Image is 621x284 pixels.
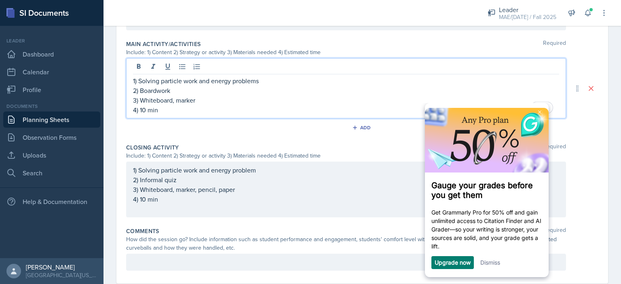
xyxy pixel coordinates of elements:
a: Calendar [3,64,100,80]
div: Documents [3,103,100,110]
a: Upgrade now [14,156,50,163]
p: 3) Whiteboard, marker, pencil, paper [133,185,559,194]
label: Closing Activity [126,143,179,151]
p: 1) Solving particle work and energy problem [133,165,559,175]
h3: Gauge your grades before you get them [11,78,122,97]
span: Required [543,40,566,48]
span: Required [543,143,566,151]
span: Required [543,227,566,235]
img: b691f0dbac2949fda2ab1b53a00960fb-306x160.png [4,5,128,69]
p: 4) 10 min [133,105,559,115]
p: 3) Whiteboard, marker [133,95,559,105]
img: close_x_white.png [118,7,121,11]
a: Dismiss [60,156,80,163]
div: Add [354,124,371,131]
a: Dashboard [3,46,100,62]
div: Help & Documentation [3,194,100,210]
div: Include: 1) Content 2) Strategy or activity 3) Materials needed 4) Estimated time [126,151,566,160]
label: Comments [126,227,159,235]
a: Uploads [3,147,100,163]
a: Profile [3,82,100,98]
div: Leader [499,5,556,15]
a: Observation Forms [3,129,100,145]
button: Add [349,122,376,134]
div: Include: 1) Content 2) Strategy or activity 3) Materials needed 4) Estimated time [126,48,566,57]
a: Search [3,165,100,181]
p: 2) Informal quiz [133,175,559,185]
div: [GEOGRAPHIC_DATA][US_STATE] in [GEOGRAPHIC_DATA] [26,271,97,279]
div: MAE/[DATE] / Fall 2025 [499,13,556,21]
div: [PERSON_NAME] [26,263,97,271]
label: Main Activity/Activities [126,40,201,48]
p: 4) 10 min [133,194,559,204]
div: To enrich screen reader interactions, please activate Accessibility in Grammarly extension settings [133,76,559,115]
p: Get Grammarly Pro for 50% off and gain unlimited access to Citation Finder and AI Grader—so your ... [11,105,122,147]
a: Planning Sheets [3,111,100,128]
p: 2) Boardwork [133,86,559,95]
div: Leader [3,37,100,44]
div: How did the session go? Include information such as student performance and engagement, students'... [126,235,566,252]
p: 1) Solving particle work and energy problems [133,76,559,86]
